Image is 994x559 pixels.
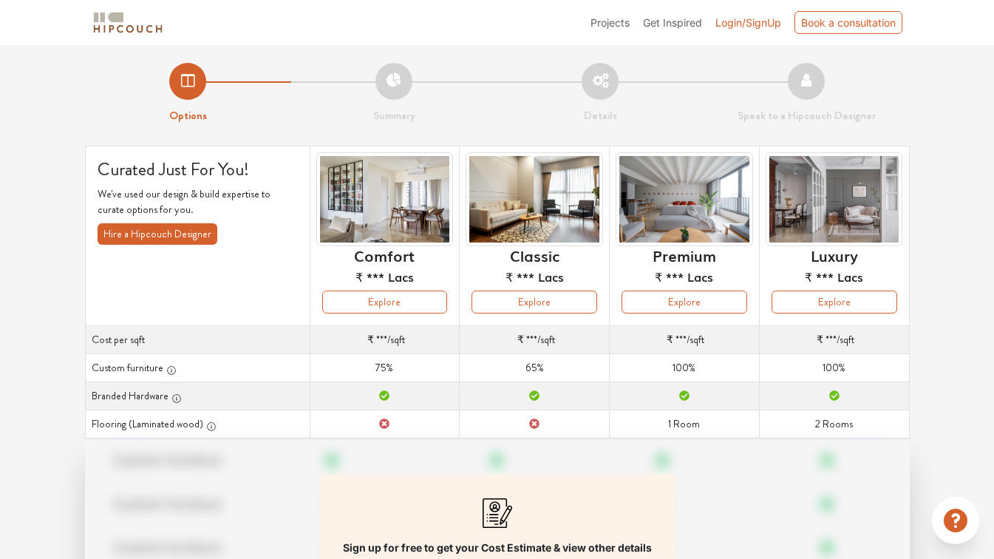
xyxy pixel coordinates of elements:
[590,16,630,29] span: Projects
[510,246,559,264] h6: Classic
[316,152,454,246] img: header-preview
[759,354,909,382] td: 100%
[322,291,448,314] button: Explore
[472,291,597,314] button: Explore
[622,291,747,314] button: Explore
[811,246,858,264] h6: Luxury
[98,223,217,245] button: Hire a Hipcouch Designer
[772,291,897,314] button: Explore
[85,382,310,410] th: Branded Hardware
[766,152,903,246] img: header-preview
[643,16,702,29] span: Get Inspired
[794,11,902,34] div: Book a consultation
[354,246,415,264] h6: Comfort
[610,326,760,354] td: /sqft
[460,354,610,382] td: 65%
[85,354,310,382] th: Custom furniture
[373,107,415,123] strong: Summary
[85,410,310,438] th: Flooring (Laminated wood)
[759,326,909,354] td: /sqft
[738,107,876,123] strong: Speak to a Hipcouch Designer
[653,246,716,264] h6: Premium
[310,354,460,382] td: 75%
[466,152,603,246] img: header-preview
[616,152,753,246] img: header-preview
[91,10,165,35] img: logo-horizontal.svg
[98,158,298,180] h4: Curated Just For You!
[610,354,760,382] td: 100%
[460,326,610,354] td: /sqft
[759,410,909,438] td: 2 Rooms
[169,107,207,123] strong: Options
[610,410,760,438] td: 1 Room
[91,6,165,39] span: logo-horizontal.svg
[310,326,460,354] td: /sqft
[98,186,298,217] p: We've used our design & build expertise to curate options for you.
[343,540,652,555] p: Sign up for free to get your Cost Estimate & view other details
[85,326,310,354] th: Cost per sqft
[715,16,781,29] span: Login/SignUp
[584,107,617,123] strong: Details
